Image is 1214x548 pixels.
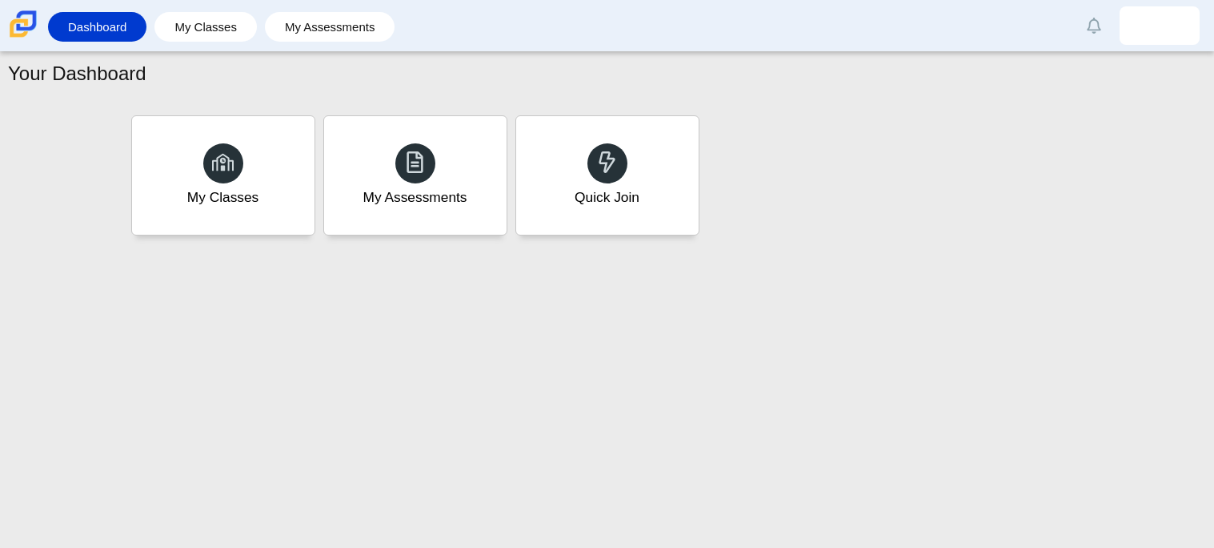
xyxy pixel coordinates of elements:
a: My Assessments [323,115,507,236]
a: Quick Join [515,115,699,236]
a: My Classes [131,115,315,236]
a: My Assessments [273,12,387,42]
a: Carmen School of Science & Technology [6,30,40,43]
a: My Classes [162,12,249,42]
img: david.perea.GSc9p4 [1147,13,1172,38]
div: My Assessments [363,187,467,208]
h1: Your Dashboard [8,60,146,87]
img: Carmen School of Science & Technology [6,7,40,41]
div: Quick Join [575,187,639,208]
a: Alerts [1076,8,1112,43]
a: Dashboard [56,12,138,42]
a: david.perea.GSc9p4 [1120,6,1200,45]
div: My Classes [187,187,259,208]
